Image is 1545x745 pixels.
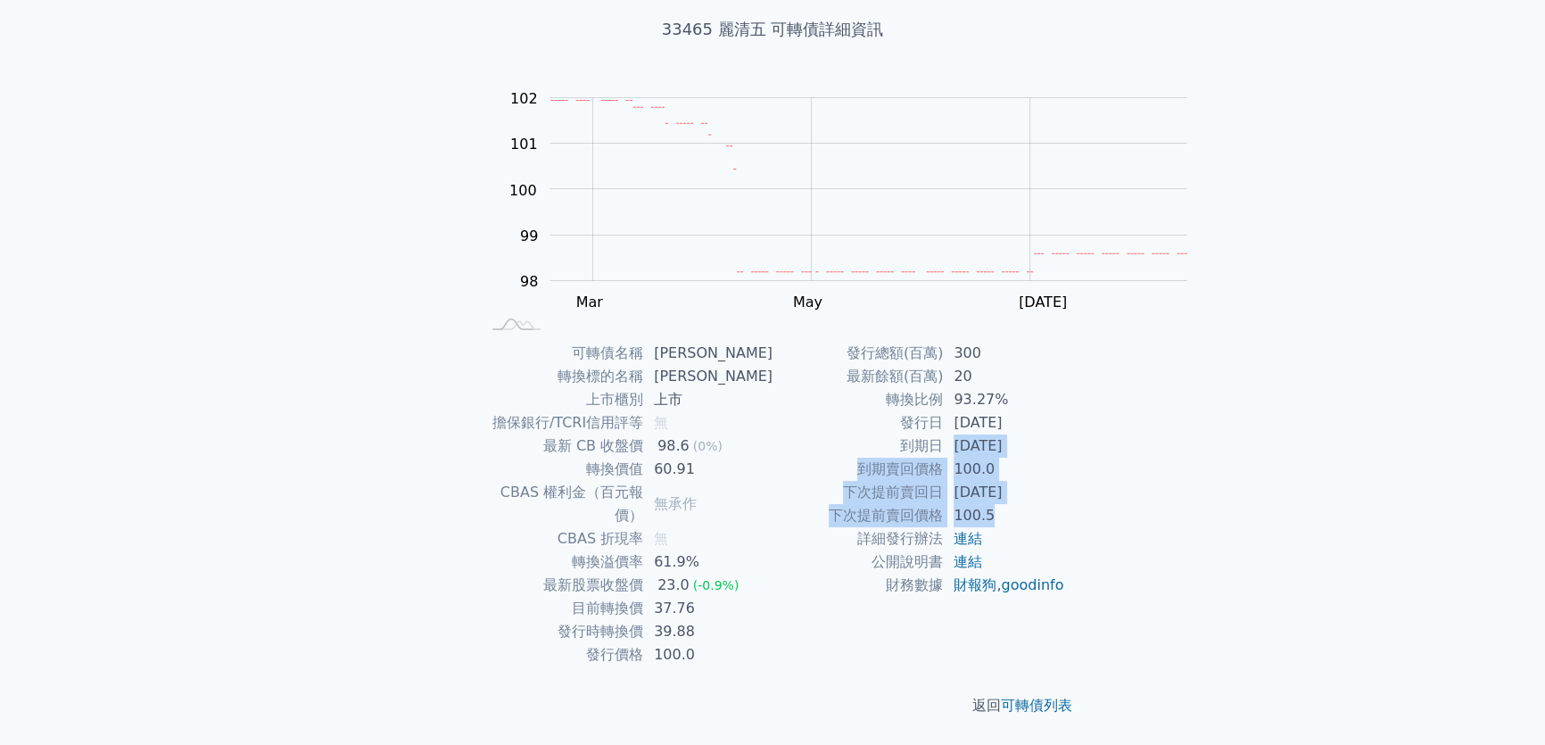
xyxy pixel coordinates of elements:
a: 連結 [954,530,982,547]
a: 連結 [954,553,982,570]
tspan: Mar [576,294,604,310]
tspan: 101 [510,136,538,153]
td: 轉換標的名稱 [480,365,643,388]
span: (0%) [693,439,723,453]
td: [PERSON_NAME] [643,365,772,388]
div: 98.6 [654,435,693,458]
tspan: [DATE] [1019,294,1067,310]
td: 上市櫃別 [480,388,643,411]
td: 到期賣回價格 [772,458,943,481]
tspan: 100 [509,182,537,199]
td: 93.27% [943,388,1065,411]
td: 轉換價值 [480,458,643,481]
td: [DATE] [943,435,1065,458]
td: 公開說明書 [772,550,943,574]
td: 可轉債名稱 [480,342,643,365]
td: 100.5 [943,504,1065,527]
tspan: 98 [520,273,538,290]
td: 擔保銀行/TCRI信用評等 [480,411,643,435]
p: 返回 [459,695,1086,716]
a: goodinfo [1001,576,1063,593]
td: 財務數據 [772,574,943,597]
td: [DATE] [943,411,1065,435]
td: [DATE] [943,481,1065,504]
span: 無 [654,530,668,547]
span: (-0.9%) [693,578,739,592]
td: 20 [943,365,1065,388]
td: 發行日 [772,411,943,435]
span: 無承作 [654,495,697,512]
div: 23.0 [654,574,693,597]
span: 無 [654,414,668,431]
td: 下次提前賣回日 [772,481,943,504]
g: Chart [500,90,1213,310]
td: 最新股票收盤價 [480,574,643,597]
td: 300 [943,342,1065,365]
td: , [943,574,1065,597]
td: 目前轉換價 [480,597,643,620]
tspan: May [793,294,822,310]
td: 轉換溢價率 [480,550,643,574]
td: 100.0 [943,458,1065,481]
td: 上市 [643,388,772,411]
td: 最新 CB 收盤價 [480,435,643,458]
tspan: 99 [520,228,538,244]
td: 下次提前賣回價格 [772,504,943,527]
a: 可轉債列表 [1001,697,1072,714]
a: 財報狗 [954,576,996,593]
td: 最新餘額(百萬) [772,365,943,388]
td: CBAS 權利金（百元報價） [480,481,643,527]
td: CBAS 折現率 [480,527,643,550]
tspan: 102 [510,90,538,107]
td: 發行時轉換價 [480,620,643,643]
g: Series [550,101,1186,272]
td: [PERSON_NAME] [643,342,772,365]
td: 發行總額(百萬) [772,342,943,365]
td: 轉換比例 [772,388,943,411]
td: 39.88 [643,620,772,643]
td: 到期日 [772,435,943,458]
td: 100.0 [643,643,772,666]
td: 61.9% [643,550,772,574]
h1: 33465 麗清五 可轉債詳細資訊 [459,17,1086,42]
td: 60.91 [643,458,772,481]
td: 詳細發行辦法 [772,527,943,550]
td: 37.76 [643,597,772,620]
td: 發行價格 [480,643,643,666]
